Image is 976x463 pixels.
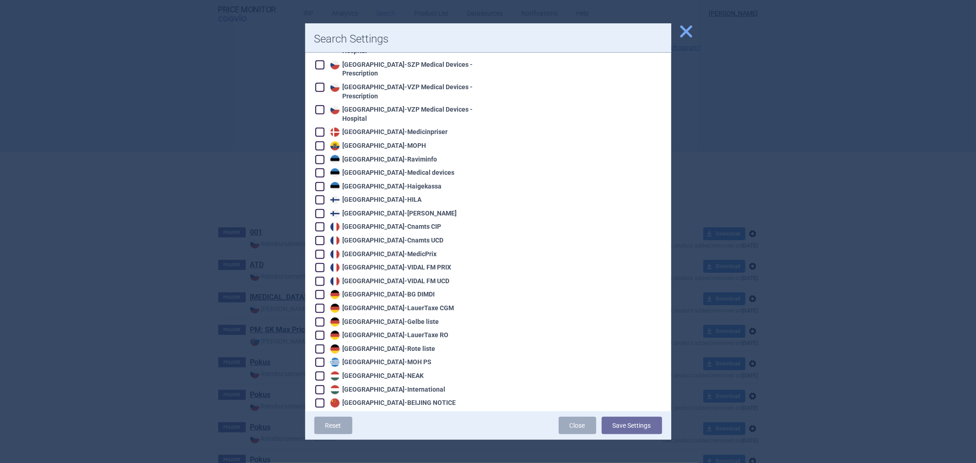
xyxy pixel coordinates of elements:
[330,209,340,218] img: Finland
[328,263,452,272] div: [GEOGRAPHIC_DATA] - VIDAL FM PRIX
[328,83,479,101] div: [GEOGRAPHIC_DATA] - VZP Medical Devices - Prescription
[330,128,340,137] img: Denmark
[314,32,662,46] h1: Search Settings
[328,182,442,191] div: [GEOGRAPHIC_DATA] - Haigekassa
[328,60,479,78] div: [GEOGRAPHIC_DATA] - SZP Medical Devices - Prescription
[330,371,340,381] img: Hungary
[330,277,340,286] img: France
[328,236,444,245] div: [GEOGRAPHIC_DATA] - Cnamts UCD
[328,385,446,394] div: [GEOGRAPHIC_DATA] - International
[330,398,340,408] img: China
[330,168,340,178] img: Estonia
[330,195,340,205] img: Finland
[328,195,422,205] div: [GEOGRAPHIC_DATA] - HILA
[328,209,457,218] div: [GEOGRAPHIC_DATA] - [PERSON_NAME]
[330,60,340,70] img: Czech Republic
[328,222,442,231] div: [GEOGRAPHIC_DATA] - Cnamts CIP
[330,263,340,272] img: France
[328,250,437,259] div: [GEOGRAPHIC_DATA] - MedicPrix
[330,141,340,151] img: Ecuador
[328,304,454,313] div: [GEOGRAPHIC_DATA] - LauerTaxe CGM
[328,358,432,367] div: [GEOGRAPHIC_DATA] - MOH PS
[328,398,456,408] div: [GEOGRAPHIC_DATA] - BEIJING NOTICE
[328,331,449,340] div: [GEOGRAPHIC_DATA] - LauerTaxe RO
[330,250,340,259] img: France
[328,277,450,286] div: [GEOGRAPHIC_DATA] - VIDAL FM UCD
[328,345,436,354] div: [GEOGRAPHIC_DATA] - Rote liste
[328,168,455,178] div: [GEOGRAPHIC_DATA] - Medical devices
[328,318,439,327] div: [GEOGRAPHIC_DATA] - Gelbe liste
[330,331,340,340] img: Germany
[328,105,479,123] div: [GEOGRAPHIC_DATA] - VZP Medical Devices - Hospital
[330,290,340,299] img: Germany
[330,345,340,354] img: Germany
[314,417,352,434] a: Reset
[328,128,448,137] div: [GEOGRAPHIC_DATA] - Medicinpriser
[330,83,340,92] img: Czech Republic
[602,417,662,434] button: Save Settings
[328,141,426,151] div: [GEOGRAPHIC_DATA] - MOPH
[330,318,340,327] img: Germany
[559,417,596,434] a: Close
[330,155,340,164] img: Estonia
[330,358,340,367] img: Greece
[330,385,340,394] img: Hungary
[330,236,340,245] img: France
[330,304,340,313] img: Germany
[328,155,437,164] div: [GEOGRAPHIC_DATA] - Raviminfo
[330,222,340,231] img: France
[328,290,435,299] div: [GEOGRAPHIC_DATA] - BG DIMDI
[330,105,340,114] img: Czech Republic
[330,182,340,191] img: Estonia
[328,371,424,381] div: [GEOGRAPHIC_DATA] - NEAK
